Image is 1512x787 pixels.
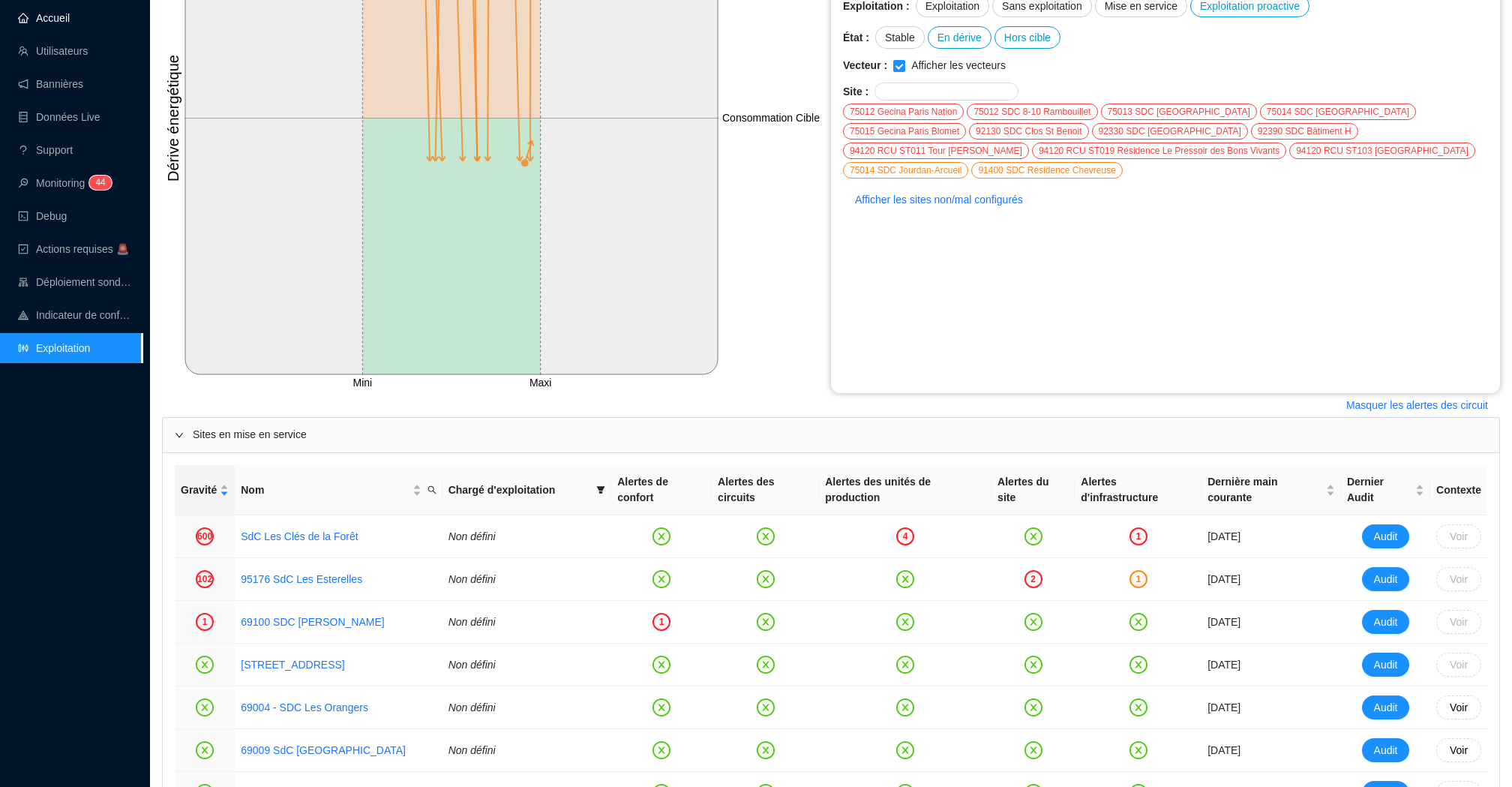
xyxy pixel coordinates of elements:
div: 92130 SDC Clos St Benoit [969,123,1088,140]
button: Audit [1362,567,1410,591]
span: close-circle [1024,741,1042,759]
div: 92390 SDC Bâtiment H [1251,123,1358,140]
span: Non défini [448,659,496,671]
span: État : [843,30,869,46]
span: Voir [1450,572,1468,587]
span: Audit [1374,529,1398,545]
span: Non défini [448,701,496,713]
td: [DATE] [1201,644,1341,686]
button: Voir [1436,524,1481,548]
div: 75012 SDC 8-10 Rambouillet [967,104,1097,120]
a: 69004 - SDC Les Orangers [241,701,368,713]
span: Non défini [448,744,496,756]
span: Voir [1450,614,1468,630]
tspan: Consommation Cible [722,112,820,124]
span: Chargé d'exploitation [448,482,591,498]
th: Nom [235,465,442,515]
a: clusterDéploiement sondes [18,276,132,288]
button: Voir [1436,567,1481,591]
span: close-circle [757,741,775,759]
button: Audit [1362,738,1410,762]
span: Actions requises 🚨 [36,243,129,255]
span: Voir [1450,743,1468,758]
span: Site : [843,84,868,100]
span: close-circle [896,741,914,759]
span: close-circle [757,656,775,674]
div: Sites en mise en service [163,418,1499,452]
span: Gravité [181,482,217,498]
span: search [427,485,436,494]
span: close-circle [896,613,914,631]
button: Voir [1436,653,1481,677]
a: SdC Les Clés de la Forêt [241,530,358,542]
span: Audit [1374,743,1398,758]
button: Masquer les alertes des circuit [1334,393,1500,417]
th: Gravité [175,465,235,515]
div: 75014 SDC Jourdan-Arcueil [843,162,968,179]
th: Contexte [1430,465,1487,515]
span: Audit [1374,657,1398,673]
span: Non défini [448,573,496,585]
a: [STREET_ADDRESS] [241,657,344,673]
div: Stable [875,26,925,49]
tspan: Mini [352,377,372,389]
tspan: Dérive énergétique [165,55,181,182]
span: search [424,479,439,501]
a: slidersExploitation [18,342,90,354]
div: 4 [896,527,914,545]
a: notificationBannières [18,78,83,90]
td: [DATE] [1201,601,1341,644]
span: check-square [18,244,28,254]
span: Audit [1374,572,1398,587]
span: close-circle [652,741,670,759]
div: 75012 Gecina Paris Nation [843,104,964,120]
span: Non défini [448,530,496,542]
td: [DATE] [1201,558,1341,601]
th: Alertes des unités de production [819,465,991,515]
th: Dernier Audit [1341,465,1430,515]
sup: 44 [89,176,111,190]
span: Non défini [448,616,496,628]
span: filter [593,479,608,501]
span: Audit [1374,614,1398,630]
th: Alertes du site [991,465,1075,515]
button: Voir [1436,695,1481,719]
span: Voir [1450,657,1468,673]
a: 69009 SdC [GEOGRAPHIC_DATA] [241,743,406,758]
span: close-circle [652,570,670,588]
a: 95176 SdC Les Esterelles [241,572,362,587]
th: Alertes de confort [611,465,712,515]
a: teamUtilisateurs [18,45,88,57]
div: 94120 RCU ST103 [GEOGRAPHIC_DATA] [1289,143,1475,159]
span: close-circle [1129,656,1147,674]
a: [STREET_ADDRESS] [241,659,344,671]
a: 69100 SDC [PERSON_NAME] [241,616,384,628]
th: Alertes des circuits [712,465,819,515]
span: close-circle [1024,613,1042,631]
tspan: Maxi [529,377,552,389]
div: 1 [652,613,670,631]
a: 69004 - SDC Les Orangers [241,700,368,716]
span: Dernier Audit [1347,474,1412,506]
span: expanded [175,431,184,440]
button: Afficher les sites non/mal configurés [843,188,1035,212]
span: close-circle [757,698,775,716]
a: 95176 SdC Les Esterelles [241,573,362,585]
span: Audit [1374,700,1398,716]
span: 4 [100,177,106,188]
span: Dernière main courante [1207,474,1323,506]
button: Voir [1436,738,1481,762]
span: close-circle [757,527,775,545]
td: [DATE] [1201,729,1341,772]
span: 4 [95,177,100,188]
span: close-circle [652,698,670,716]
div: 1 [196,613,214,631]
div: 600 [196,527,214,545]
span: Masquer les alertes des circuit [1346,398,1488,413]
button: Audit [1362,610,1410,634]
span: filter [596,485,605,494]
a: homeAccueil [18,12,70,24]
span: close-circle [1024,656,1042,674]
div: 94120 RCU ST011 Tour [PERSON_NAME] [843,143,1029,159]
a: 69100 SDC [PERSON_NAME] [241,614,384,630]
